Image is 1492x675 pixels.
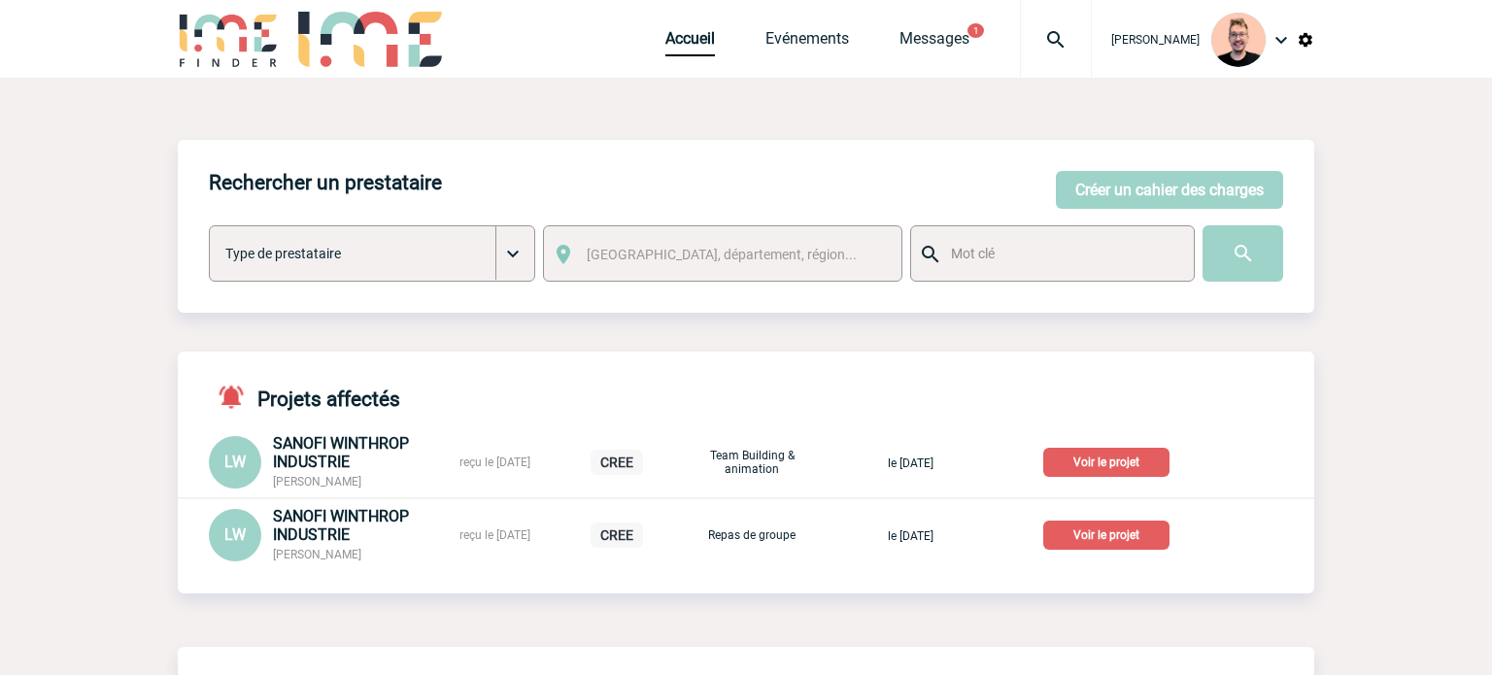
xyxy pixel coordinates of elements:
[1043,524,1177,543] a: Voir le projet
[587,247,857,262] span: [GEOGRAPHIC_DATA], département, région...
[703,449,800,476] p: Team Building & animation
[591,450,643,475] p: CREE
[1043,452,1177,470] a: Voir le projet
[888,529,933,543] span: le [DATE]
[946,241,1176,266] input: Mot clé
[703,528,800,542] p: Repas de groupe
[1111,33,1200,47] span: [PERSON_NAME]
[1043,521,1170,550] p: Voir le projet
[1211,13,1266,67] img: 129741-1.png
[209,171,442,194] h4: Rechercher un prestataire
[459,456,530,469] span: reçu le [DATE]
[273,548,361,561] span: [PERSON_NAME]
[899,29,969,56] a: Messages
[765,29,849,56] a: Evénements
[459,528,530,542] span: reçu le [DATE]
[665,29,715,56] a: Accueil
[209,383,400,411] h4: Projets affectés
[217,383,257,411] img: notifications-active-24-px-r.png
[967,23,984,38] button: 1
[1043,448,1170,477] p: Voir le projet
[224,525,246,544] span: LW
[591,523,643,548] p: CREE
[888,456,933,470] span: le [DATE]
[273,434,409,471] span: SANOFI WINTHROP INDUSTRIE
[178,12,279,67] img: IME-Finder
[273,507,409,544] span: SANOFI WINTHROP INDUSTRIE
[224,453,246,471] span: LW
[1203,225,1283,282] input: Submit
[273,475,361,489] span: [PERSON_NAME]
